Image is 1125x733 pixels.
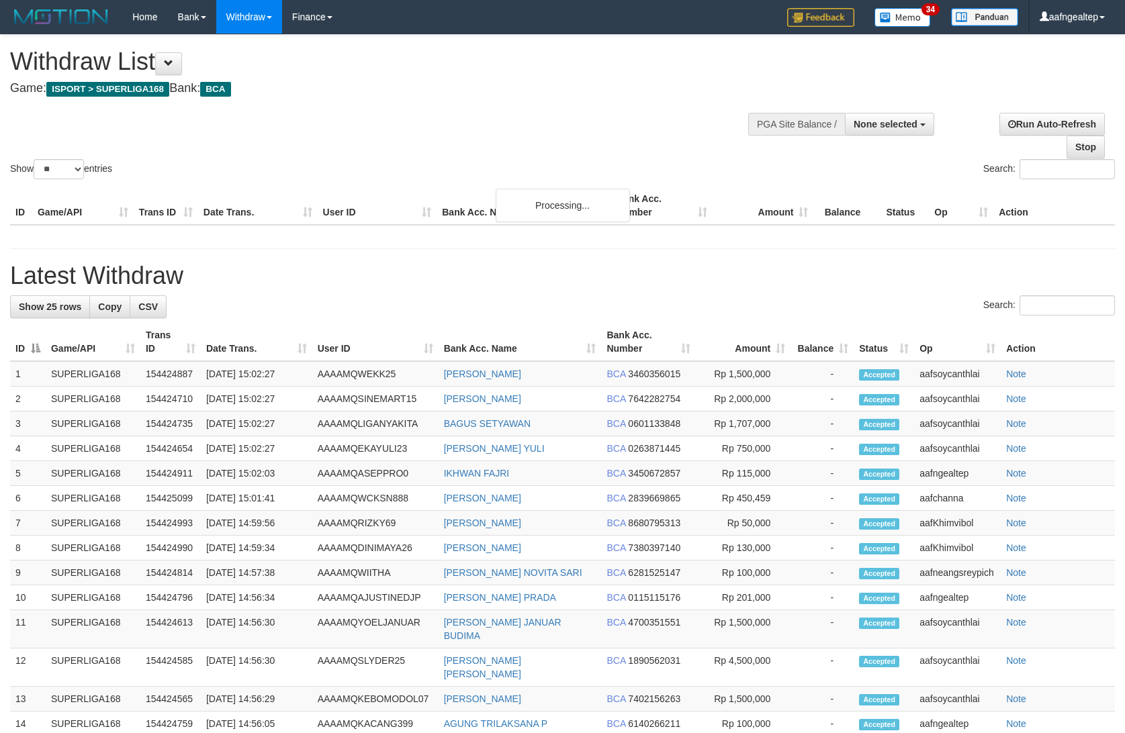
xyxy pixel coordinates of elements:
[791,560,854,585] td: -
[444,693,521,704] a: [PERSON_NAME]
[696,486,791,511] td: Rp 450,459
[628,718,680,729] span: Copy 6140266211 to clipboard
[140,361,201,387] td: 154424887
[201,323,312,361] th: Date Trans.: activate to sort column ascending
[10,7,112,27] img: MOTION_logo.png
[854,323,914,361] th: Status: activate to sort column ascending
[89,295,130,318] a: Copy
[140,461,201,486] td: 154424911
[1006,567,1026,578] a: Note
[312,486,439,511] td: AAAAMQWCKSN888
[201,648,312,687] td: [DATE] 14:56:30
[1067,136,1105,158] a: Stop
[10,361,46,387] td: 1
[606,518,625,528] span: BCA
[46,361,140,387] td: SUPERLIGA168
[1006,718,1026,729] a: Note
[46,610,140,648] td: SUPERLIGA168
[201,361,312,387] td: [DATE] 15:02:27
[439,323,602,361] th: Bank Acc. Name: activate to sort column ascending
[791,461,854,486] td: -
[19,301,81,312] span: Show 25 rows
[914,361,1001,387] td: aafsoycanthlai
[1020,159,1115,179] input: Search:
[601,323,696,361] th: Bank Acc. Number: activate to sort column ascending
[201,387,312,411] td: [DATE] 15:02:27
[628,567,680,578] span: Copy 6281525147 to clipboard
[854,119,917,130] span: None selected
[914,436,1001,461] td: aafsoycanthlai
[312,461,439,486] td: AAAAMQASEPPRO0
[628,693,680,704] span: Copy 7402156263 to clipboard
[628,369,680,379] span: Copy 3460356015 to clipboard
[791,648,854,687] td: -
[791,486,854,511] td: -
[312,323,439,361] th: User ID: activate to sort column ascending
[46,560,140,585] td: SUPERLIGA168
[10,648,46,687] td: 12
[606,393,625,404] span: BCA
[201,486,312,511] td: [DATE] 15:01:41
[1001,323,1115,361] th: Action
[859,469,899,480] span: Accepted
[10,610,46,648] td: 11
[10,159,112,179] label: Show entries
[130,295,167,318] a: CSV
[791,436,854,461] td: -
[312,687,439,712] td: AAAAMQKEBOMODOL07
[10,486,46,511] td: 6
[859,419,899,430] span: Accepted
[1006,493,1026,503] a: Note
[201,560,312,585] td: [DATE] 14:57:38
[140,486,201,511] td: 154425099
[46,585,140,610] td: SUPERLIGA168
[10,585,46,610] td: 10
[10,687,46,712] td: 13
[34,159,84,179] select: Showentries
[748,113,845,136] div: PGA Site Balance /
[696,536,791,560] td: Rp 130,000
[859,394,899,405] span: Accepted
[134,187,198,225] th: Trans ID
[606,655,625,666] span: BCA
[859,719,899,730] span: Accepted
[46,82,169,97] span: ISPORT > SUPERLIGA168
[198,187,318,225] th: Date Trans.
[628,592,680,603] span: Copy 0115115176 to clipboard
[46,411,140,436] td: SUPERLIGA168
[200,82,230,97] span: BCA
[140,687,201,712] td: 154424565
[444,617,561,641] a: [PERSON_NAME] JANUAR BUDIMA
[444,718,548,729] a: AGUNG TRILAKSANA P
[201,610,312,648] td: [DATE] 14:56:30
[859,593,899,604] span: Accepted
[1006,393,1026,404] a: Note
[312,560,439,585] td: AAAAMQWIITHA
[444,518,521,528] a: [PERSON_NAME]
[983,159,1115,179] label: Search:
[312,361,439,387] td: AAAAMQWEKK25
[914,536,1001,560] td: aafKhimvibol
[444,592,556,603] a: [PERSON_NAME] PRADA
[201,511,312,536] td: [DATE] 14:59:56
[312,411,439,436] td: AAAAMQLIGANYAKITA
[999,113,1105,136] a: Run Auto-Refresh
[696,610,791,648] td: Rp 1,500,000
[10,560,46,585] td: 9
[606,542,625,553] span: BCA
[606,718,625,729] span: BCA
[628,393,680,404] span: Copy 7642282754 to clipboard
[46,536,140,560] td: SUPERLIGA168
[140,511,201,536] td: 154424993
[312,536,439,560] td: AAAAMQDINIMAYA26
[312,436,439,461] td: AAAAMQEKAYULI23
[10,387,46,411] td: 2
[606,369,625,379] span: BCA
[444,655,521,679] a: [PERSON_NAME] [PERSON_NAME]
[696,387,791,411] td: Rp 2,000,000
[1006,542,1026,553] a: Note
[791,536,854,560] td: -
[444,369,521,379] a: [PERSON_NAME]
[140,560,201,585] td: 154424814
[628,468,680,479] span: Copy 3450672857 to clipboard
